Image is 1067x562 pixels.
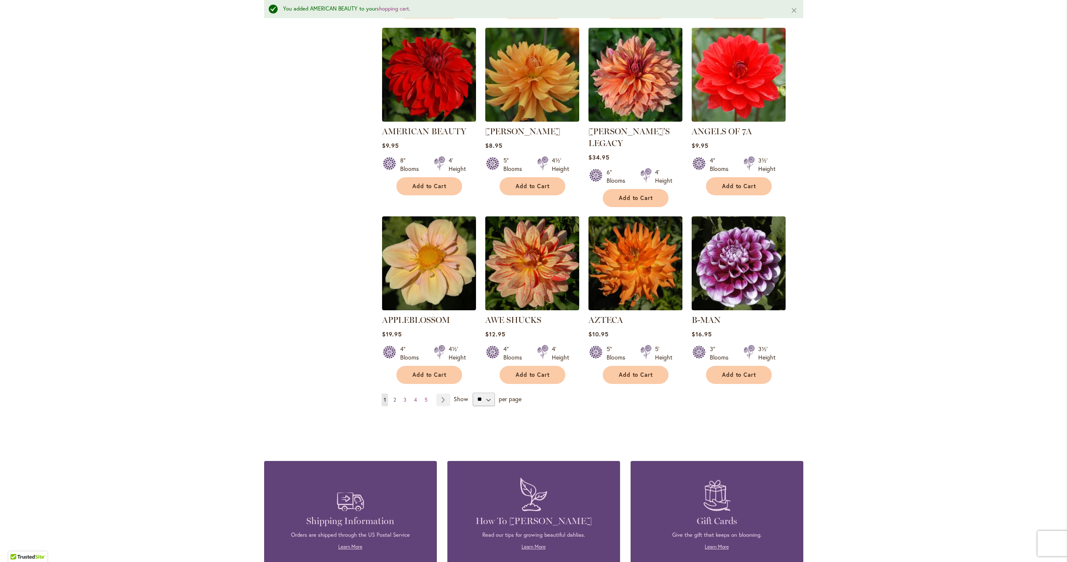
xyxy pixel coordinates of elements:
span: Add to Cart [516,183,550,190]
a: 3 [401,394,409,406]
span: Add to Cart [619,371,653,378]
span: Show [454,394,468,402]
div: 4½' Height [552,156,569,173]
span: $16.95 [692,330,712,338]
img: AZTECA [588,216,682,310]
span: 5 [425,397,428,403]
div: 3½' Height [758,345,776,362]
iframe: Launch Accessibility Center [6,532,30,556]
span: 1 [384,397,386,403]
span: 2 [393,397,396,403]
a: 5 [423,394,430,406]
span: Add to Cart [516,371,550,378]
a: ANGELS OF 7A [692,126,752,136]
img: APPLEBLOSSOM [382,216,476,310]
p: Give the gift that keeps on blooming. [643,531,791,539]
span: 3 [404,397,406,403]
div: 4" Blooms [710,156,733,173]
a: B-MAN [692,315,721,325]
span: $10.95 [588,330,609,338]
a: AZTECA [588,304,682,312]
div: 5' Height [655,345,672,362]
span: Add to Cart [412,183,447,190]
span: Add to Cart [412,371,447,378]
div: 5" Blooms [607,345,630,362]
div: 3½' Height [758,156,776,173]
span: 4 [414,397,417,403]
button: Add to Cart [603,189,669,207]
img: B-MAN [692,216,786,310]
a: 2 [391,394,398,406]
div: 4" Blooms [400,345,424,362]
h4: How To [PERSON_NAME] [460,515,607,527]
a: 4 [412,394,419,406]
div: You added AMERICAN BEAUTY to your . [283,5,778,13]
div: 4' Height [449,156,466,173]
span: $9.95 [382,141,399,149]
a: Learn More [521,543,546,550]
a: APPLEBLOSSOM [382,315,450,325]
span: Add to Cart [619,194,653,202]
p: Read our tips for growing beautiful dahlias. [460,531,607,539]
span: $8.95 [485,141,503,149]
div: 6" Blooms [607,168,630,185]
h4: Gift Cards [643,515,791,527]
p: Orders are shipped through the US Postal Service [277,531,424,539]
button: Add to Cart [396,177,462,195]
div: 8" Blooms [400,156,424,173]
a: B-MAN [692,304,786,312]
button: Add to Cart [500,366,565,384]
span: $34.95 [588,153,610,161]
a: [PERSON_NAME]'S LEGACY [588,126,670,148]
a: AMERICAN BEAUTY [382,126,466,136]
a: AMERICAN BEAUTY [382,115,476,123]
button: Add to Cart [706,366,772,384]
div: 4' Height [655,168,672,185]
a: Learn More [705,543,729,550]
img: Andy's Legacy [588,28,682,122]
span: $9.95 [692,141,709,149]
a: Learn More [338,543,362,550]
span: Add to Cart [722,371,757,378]
a: shopping cart [377,5,409,12]
div: 4½' Height [449,345,466,362]
h4: Shipping Information [277,515,424,527]
span: Add to Cart [722,183,757,190]
a: ANDREW CHARLES [485,115,579,123]
a: AWE SHUCKS [485,315,541,325]
a: ANGELS OF 7A [692,115,786,123]
a: [PERSON_NAME] [485,126,560,136]
img: ANDREW CHARLES [485,28,579,122]
img: AMERICAN BEAUTY [382,28,476,122]
a: AWE SHUCKS [485,304,579,312]
div: 3" Blooms [710,345,733,362]
button: Add to Cart [500,177,565,195]
span: $19.95 [382,330,402,338]
span: $12.95 [485,330,505,338]
img: AWE SHUCKS [485,216,579,310]
span: per page [499,394,521,402]
a: AZTECA [588,315,623,325]
div: 4' Height [552,345,569,362]
img: ANGELS OF 7A [692,28,786,122]
button: Add to Cart [706,177,772,195]
a: APPLEBLOSSOM [382,304,476,312]
button: Add to Cart [396,366,462,384]
button: Add to Cart [603,366,669,384]
a: Andy's Legacy [588,115,682,123]
div: 5" Blooms [503,156,527,173]
div: 4" Blooms [503,345,527,362]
